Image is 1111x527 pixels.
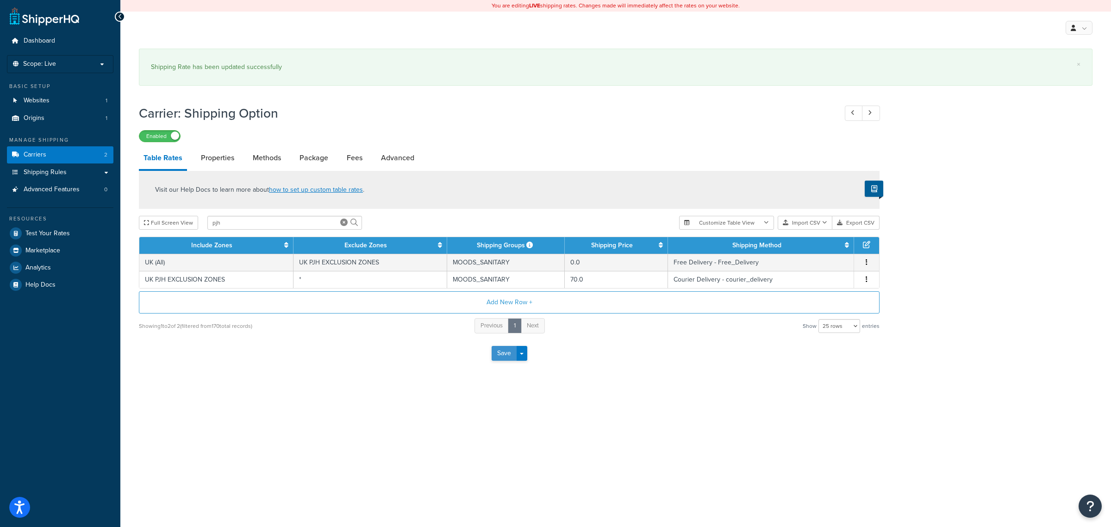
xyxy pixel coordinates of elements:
li: Origins [7,110,113,127]
div: Shipping Rate has been updated successfully [151,61,1080,74]
a: Next [521,318,545,333]
div: Showing 1 to 2 of 2 (filtered from 170 total records) [139,320,252,333]
a: × [1077,61,1080,68]
a: Shipping Rules [7,164,113,181]
button: Add New Row + [139,291,880,314]
span: 1 [106,97,107,105]
a: Test Your Rates [7,225,113,242]
span: Websites [24,97,50,105]
span: Dashboard [24,37,55,45]
button: Customize Table View [679,216,774,230]
button: Export CSV [832,216,880,230]
button: Full Screen View [139,216,198,230]
div: Resources [7,215,113,223]
span: 2 [104,151,107,159]
span: 1 [106,114,107,122]
button: Save [492,346,517,361]
a: Shipping Method [732,240,781,250]
a: Package [295,147,333,169]
a: Properties [196,147,239,169]
span: Marketplace [25,247,60,255]
a: Previous Record [845,106,863,121]
button: Open Resource Center [1079,495,1102,518]
a: Origins1 [7,110,113,127]
h1: Carrier: Shipping Option [139,104,828,122]
div: Manage Shipping [7,136,113,144]
a: Next Record [862,106,880,121]
a: Websites1 [7,92,113,109]
li: Carriers [7,146,113,163]
span: Shipping Rules [24,169,67,176]
a: Marketplace [7,242,113,259]
li: Websites [7,92,113,109]
td: 0.0 [565,254,668,271]
li: Advanced Features [7,181,113,198]
a: Previous [474,318,509,333]
span: Show [803,320,817,333]
span: Analytics [25,264,51,272]
td: Courier Delivery - courier_delivery [668,271,854,288]
b: LIVE [529,1,540,10]
a: Advanced Features0 [7,181,113,198]
label: Enabled [139,131,180,142]
td: UK PJH EXCLUSION ZONES [139,271,293,288]
span: 0 [104,186,107,194]
button: Import CSV [778,216,832,230]
a: Help Docs [7,276,113,293]
div: Basic Setup [7,82,113,90]
p: Visit our Help Docs to learn more about . [155,185,364,195]
a: how to set up custom table rates [269,185,363,194]
span: Next [527,321,539,330]
a: Shipping Price [591,240,633,250]
span: Advanced Features [24,186,80,194]
span: Previous [481,321,503,330]
td: MOODS_SANITARY [447,271,565,288]
td: UK (All) [139,254,293,271]
span: Help Docs [25,281,56,289]
td: Free Delivery - Free_Delivery [668,254,854,271]
a: Exclude Zones [344,240,387,250]
td: UK PJH EXCLUSION ZONES [293,254,448,271]
input: Search [207,216,362,230]
a: Include Zones [191,240,232,250]
a: Methods [248,147,286,169]
a: Carriers2 [7,146,113,163]
button: Show Help Docs [865,181,883,197]
a: Dashboard [7,32,113,50]
span: Origins [24,114,44,122]
a: Advanced [376,147,419,169]
a: Analytics [7,259,113,276]
a: Table Rates [139,147,187,171]
span: entries [862,320,880,333]
span: Scope: Live [23,60,56,68]
a: 1 [508,318,522,333]
a: Fees [342,147,367,169]
span: Carriers [24,151,46,159]
td: 70.0 [565,271,668,288]
th: Shipping Groups [447,237,565,254]
span: Test Your Rates [25,230,70,238]
td: MOODS_SANITARY [447,254,565,271]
